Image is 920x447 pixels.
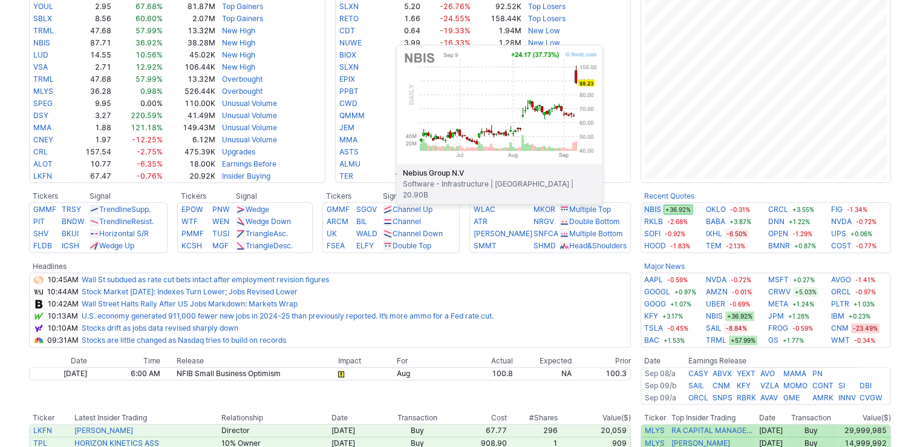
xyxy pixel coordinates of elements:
a: U.S. economy generated 911,000 fewer new jobs in 2024-25 than previously reported. It’s more ammo... [82,311,494,320]
td: 8.56 [70,13,112,25]
a: EPIX [339,74,355,84]
td: 1.88 [380,134,422,146]
span: -24.55% [440,14,471,23]
a: AVAV [760,393,778,402]
a: Overbought [222,74,263,84]
a: AVGO [831,274,851,286]
a: Multiple Top [569,205,611,214]
a: PIT [33,217,45,226]
span: 0.98% [140,87,163,96]
span: -2.68% [665,217,690,227]
a: Stocks drift as jobs data revised sharply down [82,323,238,333]
a: BKUI [62,229,79,238]
a: Wedge [246,205,269,214]
a: Unusual Volume [222,135,277,144]
td: 36.28 [70,85,112,98]
span: +1.22% [787,217,812,227]
b: Major News [644,262,685,271]
span: 121.18% [131,123,163,132]
a: TRSY [62,205,81,214]
a: MGF [212,241,229,250]
a: Recent Quotes [644,191,694,200]
a: AVO [760,369,775,378]
a: CWD [339,99,357,108]
span: 36.92% [135,38,163,47]
a: Wall St subdued as rate cut bets intact after employment revision figures [82,275,329,284]
a: CNEY [33,135,53,144]
a: Double Top [393,241,431,250]
th: Signal [235,190,313,202]
span: 12.92% [135,62,163,71]
span: +1.28% [786,311,811,321]
a: TrendlineSupp. [99,205,151,214]
a: GMMF [33,205,56,214]
a: YEXT [737,369,755,378]
a: OKLO [706,204,726,216]
a: PLTR [831,298,849,310]
span: -2.13% [724,241,747,251]
b: Nebius Group N.V [403,168,596,179]
a: Wedge Up [99,241,134,250]
a: CGNT [812,381,834,390]
span: Trendline [99,205,131,214]
td: 10:45AM [45,273,81,286]
a: CRL [33,147,48,156]
a: INNV [838,393,856,402]
td: 0.63 [380,122,422,134]
a: SHMD [533,241,556,250]
a: GOOGL [644,286,670,298]
td: 8.89 [380,110,422,122]
span: 67.68% [135,2,163,11]
span: +3.87% [728,217,753,227]
a: MMA [33,123,51,132]
th: Tickers [29,190,89,202]
a: GMMF [327,205,350,214]
span: -26.76% [440,2,471,11]
a: Multiple Bottom [569,229,623,238]
a: MKOR [533,205,555,214]
td: 16.65 [380,98,422,110]
a: QMMM [339,111,365,120]
a: PNW [212,205,230,214]
a: VSA [33,62,48,71]
a: BABA [706,216,725,228]
a: Head&Shoulders [569,241,627,250]
a: UPS [831,228,846,240]
span: +3.55% [791,205,816,214]
span: -1.34% [845,205,869,214]
span: -1.83% [668,241,692,251]
td: 41.49M [163,110,216,122]
a: GS [768,334,778,346]
a: BMNR [768,240,790,252]
a: JEM [339,123,354,132]
a: TER [339,171,353,180]
a: Unusual Volume [222,111,277,120]
td: 0.61 [380,85,422,98]
a: AMZN [706,286,728,298]
td: 18.00K [163,158,216,170]
td: 9.95 [70,98,112,110]
a: AAPL [644,274,663,286]
a: DNN [768,216,785,228]
span: +1.24% [791,299,816,309]
a: New Low [528,38,560,47]
span: -16.33% [440,38,471,47]
td: 14.55 [70,49,112,61]
span: +0.87% [792,241,818,251]
span: -6.50% [725,229,749,239]
a: GME [783,393,800,402]
a: NBIS [644,204,661,216]
a: SNFCA [533,229,558,238]
a: New High [222,62,255,71]
span: +5.03% [793,287,818,297]
a: ATR [474,217,488,226]
a: Channel [393,217,421,226]
td: 1.94M [471,25,522,37]
a: TriangleDesc. [246,241,293,250]
a: TRML [33,26,54,35]
a: Double Bottom [569,217,620,226]
td: 158.44K [471,13,522,25]
td: 87.71 [70,37,112,49]
span: +0.27% [791,275,817,285]
a: Sep 09/a [645,393,676,402]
